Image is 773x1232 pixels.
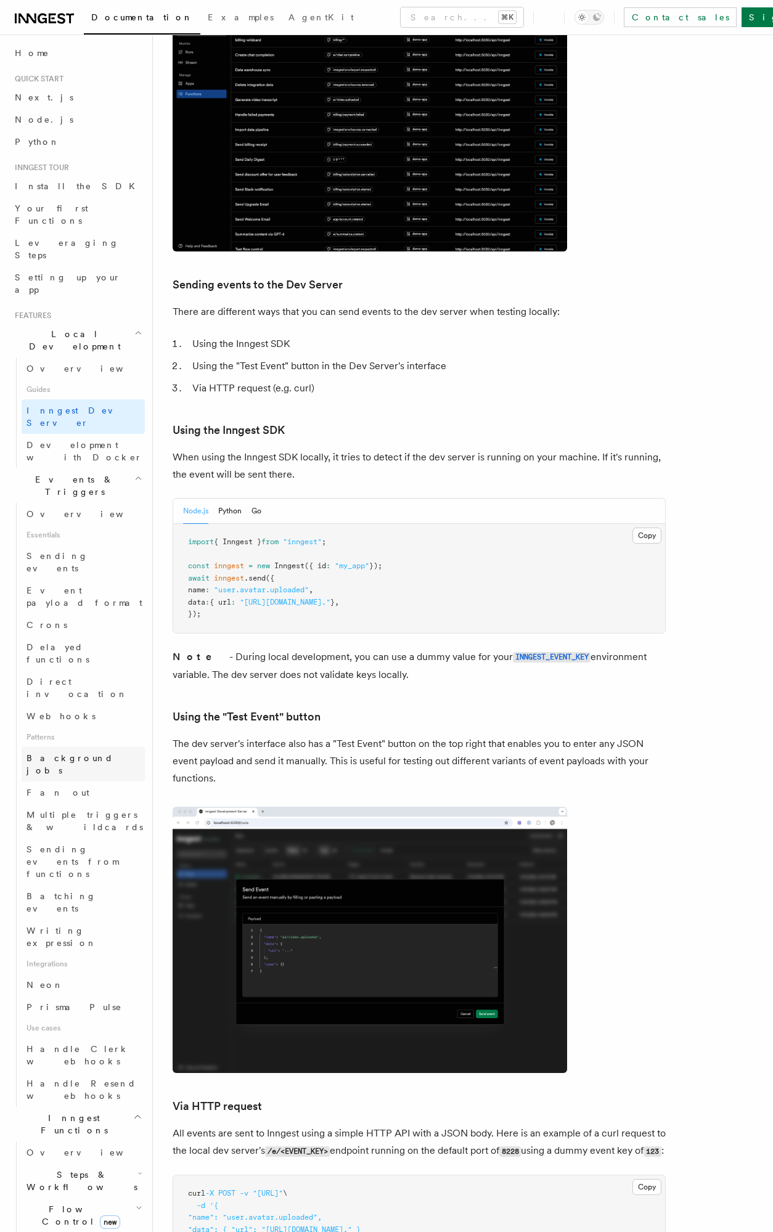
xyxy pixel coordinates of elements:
[10,1112,133,1136] span: Inngest Functions
[27,980,63,990] span: Neon
[173,1098,262,1115] a: Via HTTP request
[10,163,69,173] span: Inngest tour
[644,1146,661,1157] code: 123
[189,380,666,397] li: Via HTTP request (e.g. curl)
[214,537,261,546] span: { Inngest }
[265,1146,330,1157] code: /e/<EVENT_KEY>
[27,364,153,373] span: Overview
[10,473,134,498] span: Events & Triggers
[197,1201,205,1210] span: -d
[22,920,145,954] a: Writing expression
[208,12,274,22] span: Examples
[10,197,145,232] a: Your first Functions
[188,574,210,582] span: await
[27,1044,129,1066] span: Handle Clerk webhooks
[100,1215,120,1229] span: new
[22,996,145,1018] a: Prisma Pulse
[210,598,231,606] span: { url
[335,598,339,606] span: ,
[22,1038,145,1072] a: Handle Clerk webhooks
[27,1148,153,1157] span: Overview
[240,598,330,606] span: "[URL][DOMAIN_NAME]."
[188,1213,322,1222] span: "name": "user.avatar.uploaded",
[10,175,145,197] a: Install the SDK
[624,7,737,27] a: Contact sales
[188,610,201,618] span: });
[218,499,242,524] button: Python
[27,642,89,664] span: Delayed functions
[22,781,145,804] a: Fan out
[22,747,145,781] a: Background jobs
[173,1125,666,1160] p: All events are sent to Inngest using a simple HTTP API with a JSON body. Here is an example of a ...
[22,954,145,974] span: Integrations
[173,276,343,293] a: Sending events to the Dev Server
[253,1189,283,1197] span: "[URL]"
[22,380,145,399] span: Guides
[27,810,143,832] span: Multiple triggers & wildcards
[248,561,253,570] span: =
[266,574,274,582] span: ({
[513,651,591,663] a: INNGEST_EVENT_KEY
[214,585,309,594] span: "user.avatar.uploaded"
[15,181,142,191] span: Install the SDK
[188,585,205,594] span: name
[10,357,145,468] div: Local Development
[10,131,145,153] a: Python
[10,323,145,357] button: Local Development
[288,12,354,22] span: AgentKit
[22,503,145,525] a: Overview
[309,585,313,594] span: ,
[401,7,523,27] button: Search...⌘K
[188,598,205,606] span: data
[499,1146,521,1157] code: 8228
[210,1201,218,1210] span: '{
[22,545,145,579] a: Sending events
[10,86,145,108] a: Next.js
[10,328,134,353] span: Local Development
[27,891,96,913] span: Batching events
[22,974,145,996] a: Neon
[214,561,244,570] span: inngest
[27,551,88,573] span: Sending events
[10,266,145,301] a: Setting up your app
[252,499,261,524] button: Go
[173,648,666,683] p: - During local development, you can use a dummy value for your environment variable. The dev serv...
[91,12,193,22] span: Documentation
[27,677,128,699] span: Direct invocation
[22,1018,145,1038] span: Use cases
[22,885,145,920] a: Batching events
[22,614,145,636] a: Crons
[283,1189,287,1197] span: \
[10,311,51,320] span: Features
[22,357,145,380] a: Overview
[218,1189,235,1197] span: POST
[214,574,244,582] span: inngest
[15,115,73,124] span: Node.js
[330,598,335,606] span: }
[22,1203,136,1228] span: Flow Control
[27,1079,136,1101] span: Handle Resend webhooks
[15,47,49,59] span: Home
[10,503,145,1107] div: Events & Triggers
[183,499,208,524] button: Node.js
[305,561,326,570] span: ({ id
[173,807,567,1074] img: dev-server-send-event-modal-2025-01-15.png
[27,440,142,462] span: Development with Docker
[240,1189,248,1197] span: -v
[15,203,88,226] span: Your first Functions
[27,1002,122,1012] span: Prisma Pulse
[281,4,361,33] a: AgentKit
[499,11,516,23] kbd: ⌘K
[632,528,661,544] button: Copy
[257,561,270,570] span: new
[632,1179,661,1195] button: Copy
[22,579,145,614] a: Event payload format
[27,620,67,630] span: Crons
[10,108,145,131] a: Node.js
[173,422,285,439] a: Using the Inngest SDK
[22,705,145,727] a: Webhooks
[173,449,666,483] p: When using the Inngest SDK locally, it tries to detect if the dev server is running on your machi...
[84,4,200,35] a: Documentation
[27,926,97,948] span: Writing expression
[22,525,145,545] span: Essentials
